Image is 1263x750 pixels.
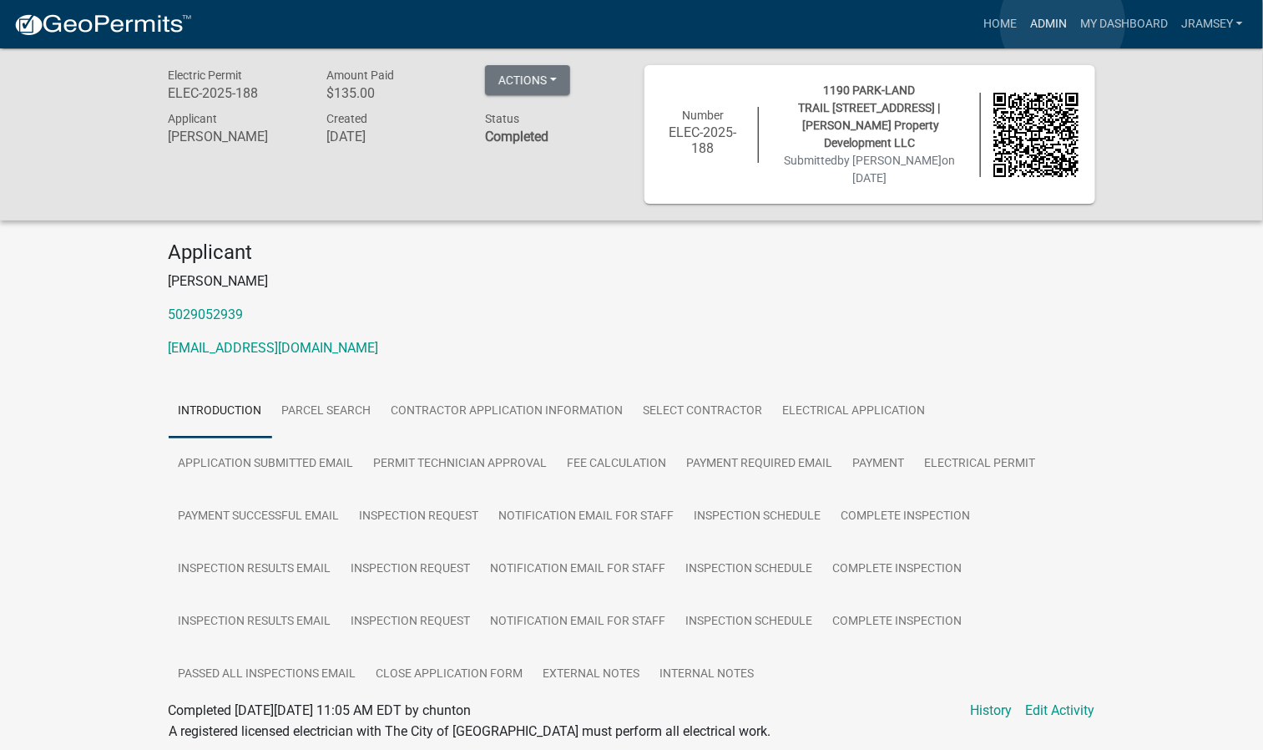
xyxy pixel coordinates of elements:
[1026,701,1095,721] a: Edit Activity
[993,93,1079,178] img: QR code
[685,490,831,544] a: Inspection Schedule
[169,648,366,702] a: Passed All Inspections Email
[169,241,1095,265] h4: Applicant
[977,8,1023,40] a: Home
[1074,8,1175,40] a: My Dashboard
[341,543,481,596] a: Inspection Request
[169,68,243,82] span: Electric Permit
[341,595,481,649] a: Inspection Request
[272,385,381,438] a: Parcel search
[169,85,302,101] h6: ELEC-2025-188
[831,490,981,544] a: Complete Inspection
[364,438,558,491] a: Permit Technician Approval
[843,438,915,491] a: Payment
[489,490,685,544] a: Notification Email for Staff
[169,129,302,144] h6: [PERSON_NAME]
[169,490,350,544] a: Payment Successful Email
[350,490,489,544] a: Inspection Request
[169,340,379,356] a: [EMAIL_ADDRESS][DOMAIN_NAME]
[485,112,519,125] span: Status
[381,385,634,438] a: Contractor Application Information
[799,84,941,149] span: 1190 PARK-LAND TRAIL [STREET_ADDRESS] | [PERSON_NAME] Property Development LLC
[650,648,765,702] a: Internal Notes
[169,543,341,596] a: Inspection Results Email
[169,595,341,649] a: Inspection Results Email
[1023,8,1074,40] a: Admin
[677,438,843,491] a: Payment Required Email
[676,543,823,596] a: Inspection Schedule
[676,595,823,649] a: Inspection Schedule
[837,154,942,167] span: by [PERSON_NAME]
[169,271,1095,291] p: [PERSON_NAME]
[481,595,676,649] a: Notification Email for Staff
[326,112,367,125] span: Created
[169,438,364,491] a: Application Submitted Email
[661,124,746,156] h6: ELEC-2025-188
[169,702,472,718] span: Completed [DATE][DATE] 11:05 AM EDT by chunton
[169,722,1094,742] p: A registered licensed electrician with The City of [GEOGRAPHIC_DATA] must perform all electrical ...
[915,438,1046,491] a: Electrical Permit
[326,68,394,82] span: Amount Paid
[326,85,460,101] h6: $135.00
[326,129,460,144] h6: [DATE]
[682,109,724,122] span: Number
[485,65,570,95] button: Actions
[366,648,533,702] a: Close Application Form
[634,385,773,438] a: Select contractor
[169,385,272,438] a: Introduction
[784,154,955,185] span: Submitted on [DATE]
[533,648,650,702] a: External Notes
[558,438,677,491] a: Fee Calculation
[485,129,548,144] strong: Completed
[481,543,676,596] a: Notification Email for Staff
[773,385,936,438] a: Electrical Application
[169,112,218,125] span: Applicant
[971,701,1013,721] a: History
[169,307,244,322] a: 5029052939
[823,595,973,649] a: Complete Inspection
[1175,8,1250,40] a: jramsey
[823,543,973,596] a: Complete Inspection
